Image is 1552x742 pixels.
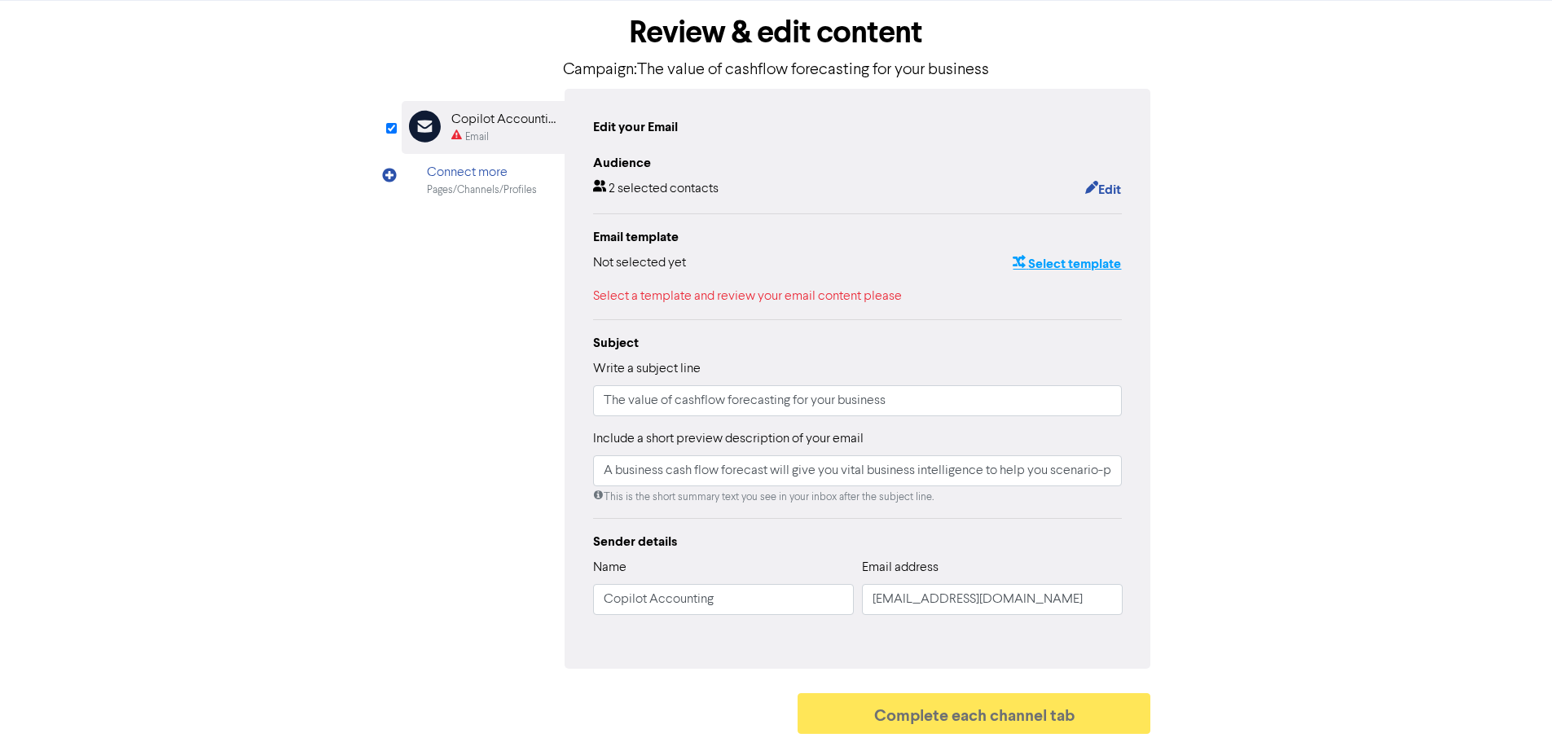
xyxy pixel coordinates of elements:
h1: Review & edit content [402,14,1151,51]
p: Campaign: The value of cashflow forecasting for your business [402,58,1151,82]
div: Subject [593,333,1123,353]
div: Sender details [593,532,1123,551]
div: Not selected yet [593,253,686,274]
label: Name [593,558,627,577]
div: 2 selected contacts [593,179,719,200]
button: Edit [1084,179,1122,200]
div: Copilot AccountingEmail [402,101,565,154]
div: Connect morePages/Channels/Profiles [402,154,565,207]
div: Select a template and review your email content please [593,287,1123,306]
button: Complete each channel tab [798,693,1151,734]
button: Select template [1012,253,1122,274]
label: Write a subject line [593,359,701,379]
div: Email template [593,227,1123,247]
div: Copilot Accounting [451,110,556,130]
div: Connect more [427,163,537,182]
div: Audience [593,153,1123,173]
div: Email [465,130,489,145]
div: Edit your Email [593,117,678,137]
div: Pages/Channels/Profiles [427,182,537,198]
label: Include a short preview description of your email [593,429,864,449]
iframe: Chat Widget [1471,664,1552,742]
label: Email address [862,558,939,577]
div: This is the short summary text you see in your inbox after the subject line. [593,490,1123,505]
